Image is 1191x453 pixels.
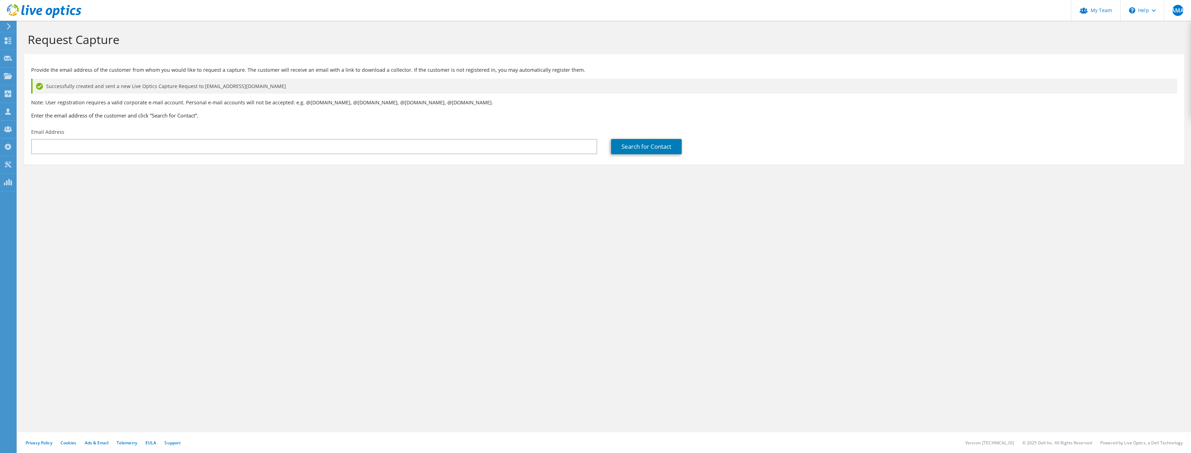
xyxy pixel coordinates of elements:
[1129,7,1135,14] svg: \n
[1100,440,1183,446] li: Powered by Live Optics, a Dell Technology
[1022,440,1092,446] li: © 2025 Dell Inc. All Rights Reserved
[31,112,1177,119] h3: Enter the email address of the customer and click “Search for Contact”.
[28,32,1177,47] h1: Request Capture
[26,440,52,446] a: Privacy Policy
[85,440,108,446] a: Ads & Email
[1172,5,1183,16] span: AMA
[61,440,77,446] a: Cookies
[31,129,64,136] label: Email Address
[611,139,682,154] a: Search for Contact
[46,82,286,90] span: Successfully created and sent a new Live Optics Capture Request to [EMAIL_ADDRESS][DOMAIN_NAME]
[117,440,137,446] a: Telemetry
[145,440,156,446] a: EULA
[31,99,1177,106] p: Note: User registration requires a valid corporate e-mail account. Personal e-mail accounts will ...
[164,440,181,446] a: Support
[31,66,1177,74] p: Provide the email address of the customer from whom you would like to request a capture. The cust...
[965,440,1014,446] li: Version: [TECHNICAL_ID]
